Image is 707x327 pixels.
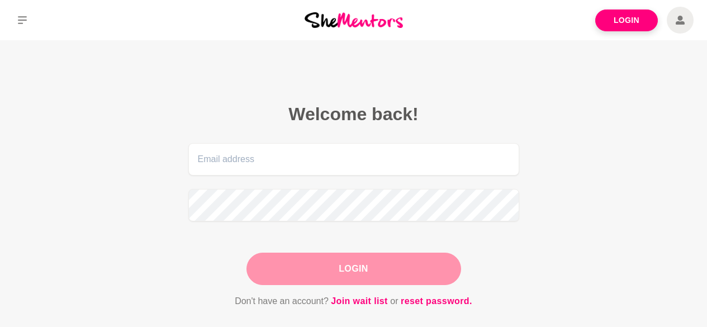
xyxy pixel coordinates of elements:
a: Login [595,10,658,31]
a: reset password. [401,294,472,309]
img: She Mentors Logo [305,12,403,27]
h2: Welcome back! [188,103,519,125]
input: Email address [188,143,519,176]
a: Join wait list [331,294,388,309]
p: Don't have an account? or [188,294,519,309]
